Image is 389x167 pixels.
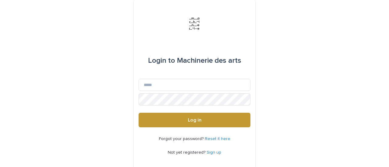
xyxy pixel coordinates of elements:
span: Log in [188,118,201,122]
img: Jx8JiDZqSLW7pnA6nIo1 [185,15,204,33]
div: Machinerie des arts [148,52,241,69]
span: Forgot your password? [159,137,205,141]
span: Not yet registered? [168,150,207,155]
a: Reset it here [205,137,230,141]
button: Log in [139,113,250,127]
a: Sign up [207,150,221,155]
span: Login to [148,57,175,64]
